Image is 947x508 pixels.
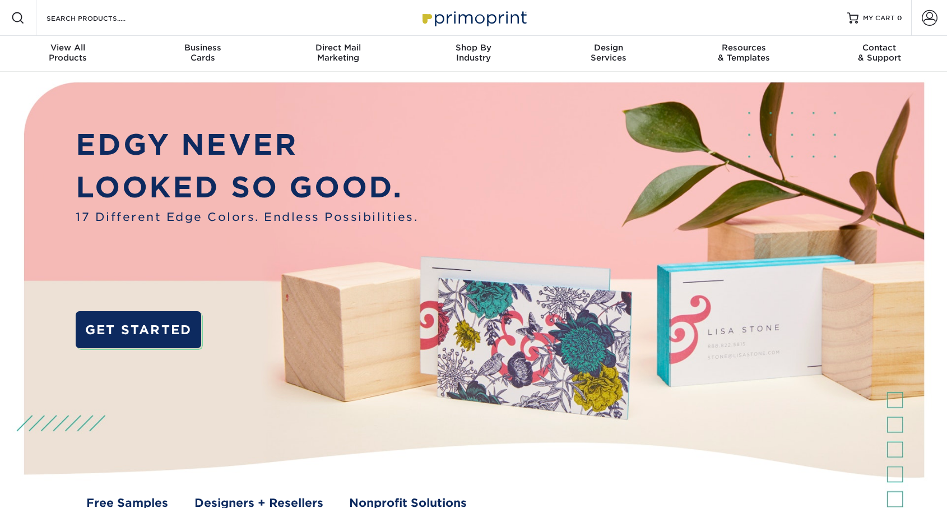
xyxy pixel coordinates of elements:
[417,6,530,30] img: Primoprint
[541,43,676,53] span: Design
[76,166,418,209] p: LOOKED SO GOOD.
[812,36,947,72] a: Contact& Support
[676,43,811,63] div: & Templates
[271,36,406,72] a: Direct MailMarketing
[406,43,541,63] div: Industry
[812,43,947,63] div: & Support
[676,43,811,53] span: Resources
[406,43,541,53] span: Shop By
[897,14,902,22] span: 0
[271,43,406,53] span: Direct Mail
[863,13,895,23] span: MY CART
[135,43,270,63] div: Cards
[676,36,811,72] a: Resources& Templates
[76,311,201,349] a: GET STARTED
[812,43,947,53] span: Contact
[135,36,270,72] a: BusinessCards
[135,43,270,53] span: Business
[541,36,676,72] a: DesignServices
[541,43,676,63] div: Services
[45,11,155,25] input: SEARCH PRODUCTS.....
[76,123,418,166] p: EDGY NEVER
[76,209,418,225] span: 17 Different Edge Colors. Endless Possibilities.
[271,43,406,63] div: Marketing
[406,36,541,72] a: Shop ByIndustry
